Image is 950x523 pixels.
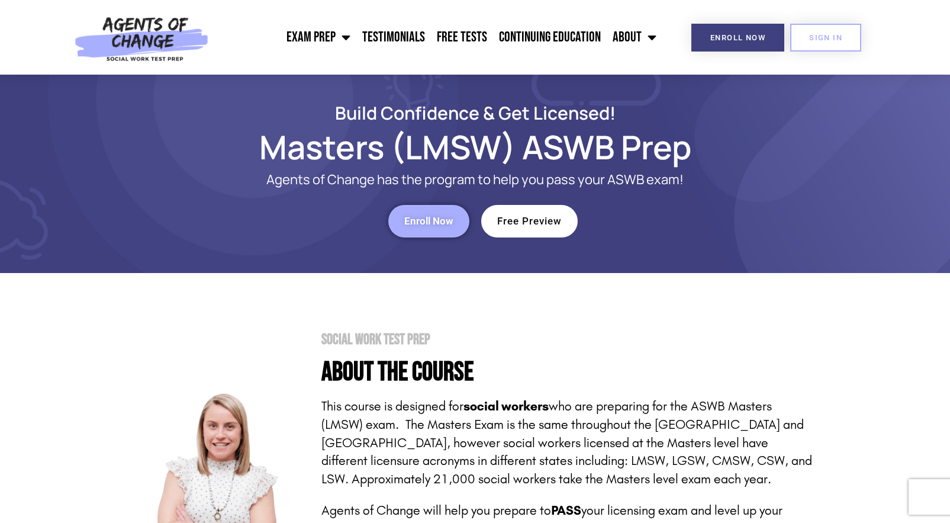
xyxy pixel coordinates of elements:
a: Testimonials [356,23,431,52]
a: Free Preview [481,205,578,238]
p: This course is designed for who are preparing for the ASWB Masters (LMSW) exam. The Masters Exam ... [321,397,813,489]
h2: Social Work Test Prep [321,332,813,347]
h1: Masters (LMSW) ASWB Prep [138,133,813,161]
span: Enroll Now [710,34,765,41]
p: Agents of Change has the program to help you pass your ASWB exam! [185,172,765,187]
a: Enroll Now [691,24,784,52]
nav: Menu [215,23,662,52]
span: Enroll Now [404,216,453,226]
a: About [607,23,662,52]
a: SIGN IN [790,24,861,52]
a: Exam Prep [281,23,356,52]
strong: social workers [463,399,549,414]
span: Free Preview [497,216,562,226]
h2: Build Confidence & Get Licensed! [138,104,813,121]
h4: About the Course [321,359,813,386]
strong: PASS [551,503,581,518]
a: Enroll Now [388,205,469,238]
a: Continuing Education [493,23,607,52]
span: SIGN IN [809,34,842,41]
a: Free Tests [431,23,493,52]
